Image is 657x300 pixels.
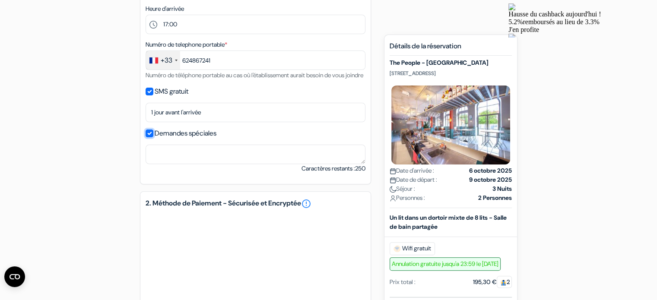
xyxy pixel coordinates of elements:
div: Hausse du cashback aujourd'hui ! [3,10,145,18]
strong: 6 octobre 2025 [469,166,512,175]
div: J'en profite [3,26,145,34]
span: Personnes : [390,193,425,202]
img: moon.svg [390,186,396,193]
h5: The People - [GEOGRAPHIC_DATA] [390,59,512,66]
img: calendar.svg [390,177,396,183]
strong: 2 Personnes [478,193,512,202]
img: free_wifi.svg [394,245,400,252]
div: 195,30 € [473,278,512,287]
div: Prix total : [390,278,416,287]
span: Annulation gratuite jusqu'a 23:59 le [DATE] [390,257,501,271]
small: Numéro de téléphone portable au cas où l'établissement aurait besoin de vous joindre [146,71,363,79]
div: remboursés au lieu de 3.3% [3,18,145,26]
button: Ouvrir le widget CMP [4,266,25,287]
span: 250 [355,164,365,172]
div: France: +33 [146,51,180,69]
input: 6 12 34 56 78 [146,51,365,70]
span: Date de départ : [390,175,437,184]
span: 2 [497,276,512,288]
h5: Détails de la réservation [390,42,512,56]
img: guest.svg [500,279,507,286]
label: SMS gratuit [155,85,188,98]
span: Date d'arrivée : [390,166,434,175]
p: [STREET_ADDRESS] [390,70,512,77]
label: Numéro de telephone portable [146,40,227,49]
a: error_outline [301,199,311,209]
img: user_icon.svg [390,195,396,202]
div: +33 [161,55,172,66]
h5: 2. Méthode de Paiement - Sécurisée et Encryptée [146,199,365,209]
b: Un lit dans un dortoir mixte de 8 lits - Salle de bain partagée [390,214,507,231]
img: close.png [3,34,10,41]
label: Heure d'arrivée [146,4,184,13]
span: Wifi gratuit [390,242,435,255]
small: Caractères restants : [302,164,365,173]
label: Demandes spéciales [155,127,216,139]
strong: 9 octobre 2025 [469,175,512,184]
strong: 3 Nuits [492,184,512,193]
img: calendar.svg [390,168,396,174]
span: Séjour : [390,184,415,193]
img: large-icon256.png [3,3,10,10]
span: 5.2% [3,18,18,25]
